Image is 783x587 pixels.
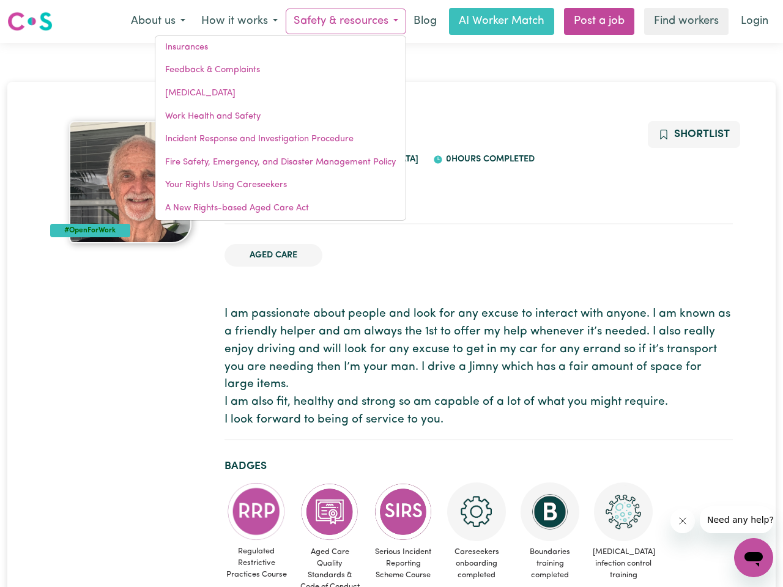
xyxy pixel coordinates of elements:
a: Your Rights Using Careseekers [155,174,406,197]
span: Serious Incident Reporting Scheme Course [371,541,435,586]
img: CS Academy: COVID-19 Infection Control Training course completed [594,482,653,541]
button: Add to shortlist [648,121,740,148]
span: Careseekers onboarding completed [445,541,508,586]
img: CS Academy: Serious Incident Reporting Scheme course completed [374,482,432,541]
a: Find workers [644,8,729,35]
a: Careseekers logo [7,7,53,35]
a: Login [733,8,776,35]
iframe: Message from company [700,506,773,533]
div: Safety & resources [155,35,406,221]
a: Fire Safety, Emergency, and Disaster Management Policy [155,151,406,174]
img: CS Academy: Aged Care Quality Standards & Code of Conduct course completed [300,482,359,541]
a: Feedback & Complaints [155,59,406,82]
h2: Badges [225,460,733,473]
button: About us [123,9,193,34]
span: 0 hours completed [443,155,535,164]
a: Blog [406,8,444,35]
iframe: Button to launch messaging window [734,538,773,577]
span: Shortlist [674,129,730,139]
span: Boundaries training completed [518,541,582,586]
span: Regulated Restrictive Practices Course [225,541,288,586]
a: Incident Response and Investigation Procedure [155,128,406,151]
iframe: Close message [670,509,695,533]
a: Kenneth's profile picture'#OpenForWork [50,121,210,243]
span: [MEDICAL_DATA] infection control training [592,541,655,586]
a: AI Worker Match [449,8,554,35]
img: CS Academy: Regulated Restrictive Practices course completed [227,482,286,541]
a: Post a job [564,8,634,35]
img: Kenneth [69,121,191,243]
a: A New Rights-based Aged Care Act [155,197,406,220]
img: CS Academy: Boundaries in care and support work course completed [521,482,579,541]
img: CS Academy: Careseekers Onboarding course completed [447,482,506,541]
button: How it works [193,9,286,34]
div: #OpenForWork [50,224,130,237]
img: Careseekers logo [7,10,53,32]
a: Insurances [155,36,406,59]
li: Aged Care [225,244,322,267]
p: I am passionate about people and look for any excuse to interact with anyone. I am known as a fri... [225,306,733,429]
a: Work Health and Safety [155,105,406,128]
button: Safety & resources [286,9,406,34]
span: Need any help? [7,9,74,18]
a: [MEDICAL_DATA] [155,82,406,105]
